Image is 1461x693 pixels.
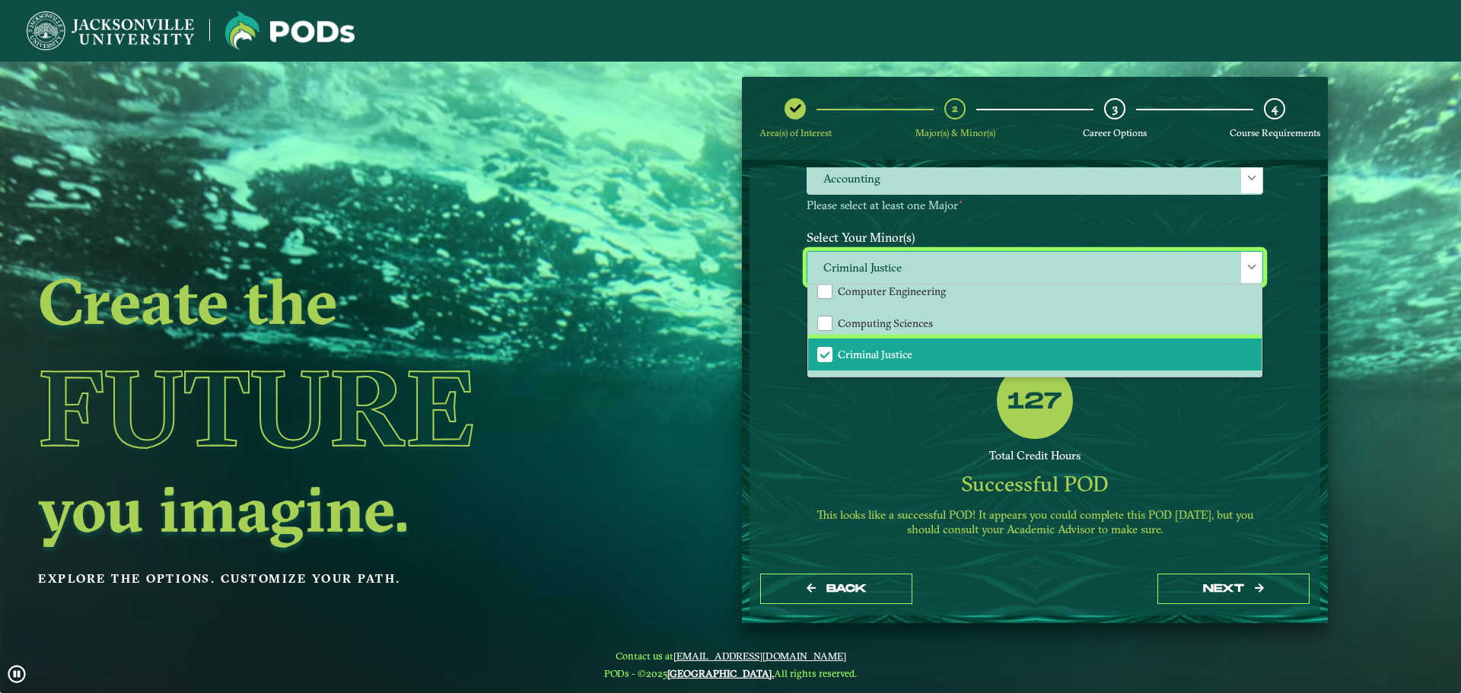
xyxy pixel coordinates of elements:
img: Jacksonville University logo [27,11,194,50]
div: Successful POD [807,471,1263,497]
span: 2 [952,101,958,116]
li: Criminal Justice [808,339,1262,370]
span: Major(s) & Minor(s) [915,127,995,138]
span: Contact us at [604,650,857,662]
h1: Future [38,339,619,477]
span: Back [826,582,867,595]
span: Career Options [1083,127,1147,138]
div: Total Credit Hours [807,449,1263,463]
h2: you imagine. [38,477,619,541]
span: 3 [1112,101,1118,116]
p: Please select at least one Major [807,199,1263,213]
a: [EMAIL_ADDRESS][DOMAIN_NAME] [673,650,846,662]
label: Select Your Minor(s) [795,223,1275,251]
button: Back [760,574,912,605]
p: This looks like a successful POD! It appears you could complete this POD [DATE], but you should c... [807,508,1263,537]
span: 4 [1272,101,1278,116]
span: PODs - ©2025 All rights reserved. [604,667,857,679]
h2: Create the [38,269,619,333]
span: Criminal Justice [838,348,912,361]
sup: ⋆ [958,196,963,207]
span: Criminal Justice [807,252,1262,285]
li: Computing Sciences [808,307,1262,339]
li: Cybersecurity [808,370,1262,402]
li: Computer Engineering [808,275,1262,307]
span: Course Requirements [1230,127,1320,138]
span: Computing Sciences [838,316,933,330]
label: 127 [1007,388,1062,417]
span: Area(s) of Interest [759,127,832,138]
p: Explore the options. Customize your path. [38,567,619,590]
button: next [1157,574,1310,605]
img: Jacksonville University logo [225,11,355,50]
span: Accounting [807,162,1262,195]
a: [GEOGRAPHIC_DATA]. [667,667,774,679]
span: Computer Engineering [838,285,946,298]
